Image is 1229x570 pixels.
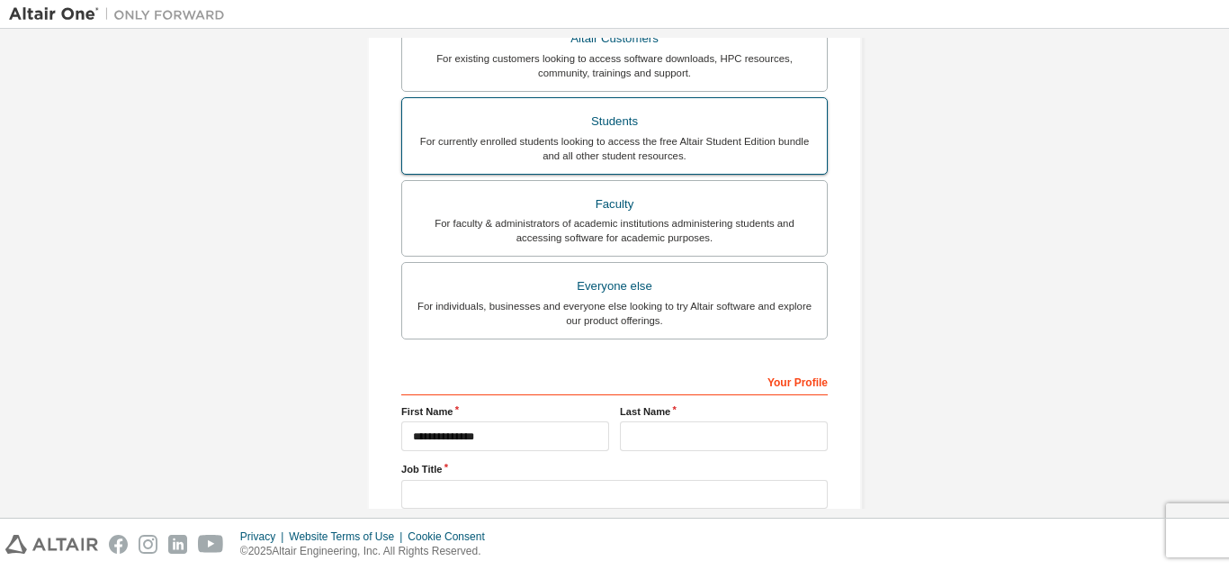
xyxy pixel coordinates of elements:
[413,134,816,163] div: For currently enrolled students looking to access the free Altair Student Edition bundle and all ...
[198,535,224,554] img: youtube.svg
[413,192,816,217] div: Faculty
[289,529,408,544] div: Website Terms of Use
[240,529,289,544] div: Privacy
[168,535,187,554] img: linkedin.svg
[413,216,816,245] div: For faculty & administrators of academic institutions administering students and accessing softwa...
[401,366,828,395] div: Your Profile
[401,462,828,476] label: Job Title
[413,109,816,134] div: Students
[240,544,496,559] p: © 2025 Altair Engineering, Inc. All Rights Reserved.
[139,535,157,554] img: instagram.svg
[5,535,98,554] img: altair_logo.svg
[413,51,816,80] div: For existing customers looking to access software downloads, HPC resources, community, trainings ...
[413,274,816,299] div: Everyone else
[620,404,828,419] label: Last Name
[401,404,609,419] label: First Name
[408,529,495,544] div: Cookie Consent
[9,5,234,23] img: Altair One
[413,26,816,51] div: Altair Customers
[109,535,128,554] img: facebook.svg
[413,299,816,328] div: For individuals, businesses and everyone else looking to try Altair software and explore our prod...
